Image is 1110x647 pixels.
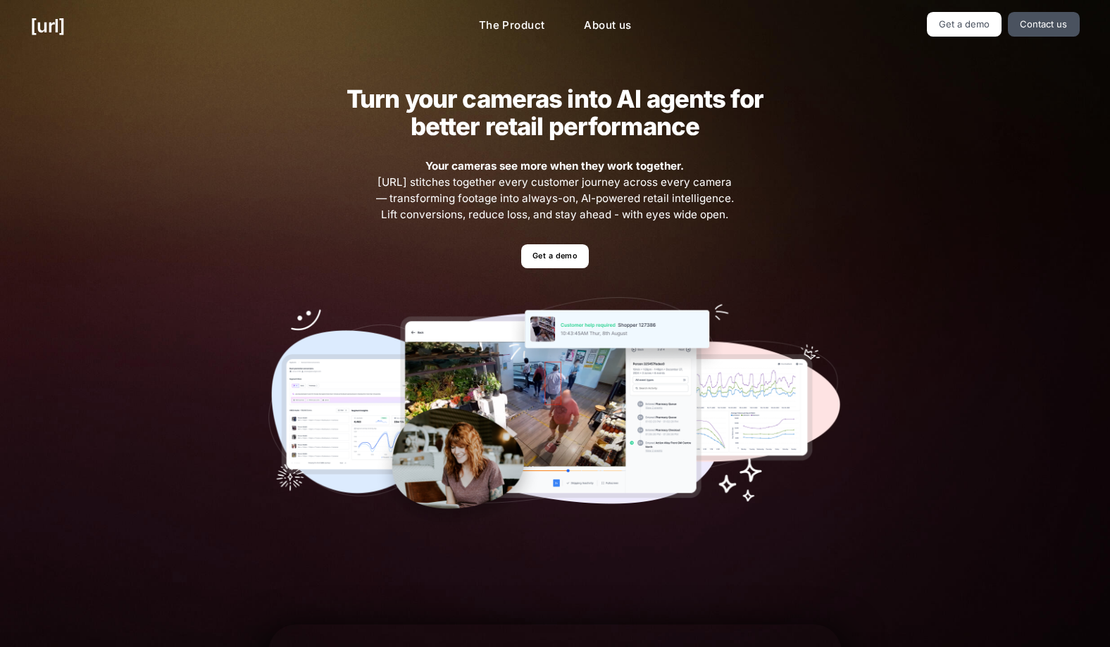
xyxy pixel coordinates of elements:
[30,12,65,39] a: [URL]
[573,12,642,39] a: About us
[1008,12,1080,37] a: Contact us
[927,12,1002,37] a: Get a demo
[425,159,684,172] strong: Your cameras see more when they work together.
[374,158,736,222] span: [URL] stitches together every customer journey across every camera — transforming footage into al...
[468,12,556,39] a: The Product
[521,244,588,269] a: Get a demo
[268,297,842,530] img: Our tools
[325,85,785,140] h2: Turn your cameras into AI agents for better retail performance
